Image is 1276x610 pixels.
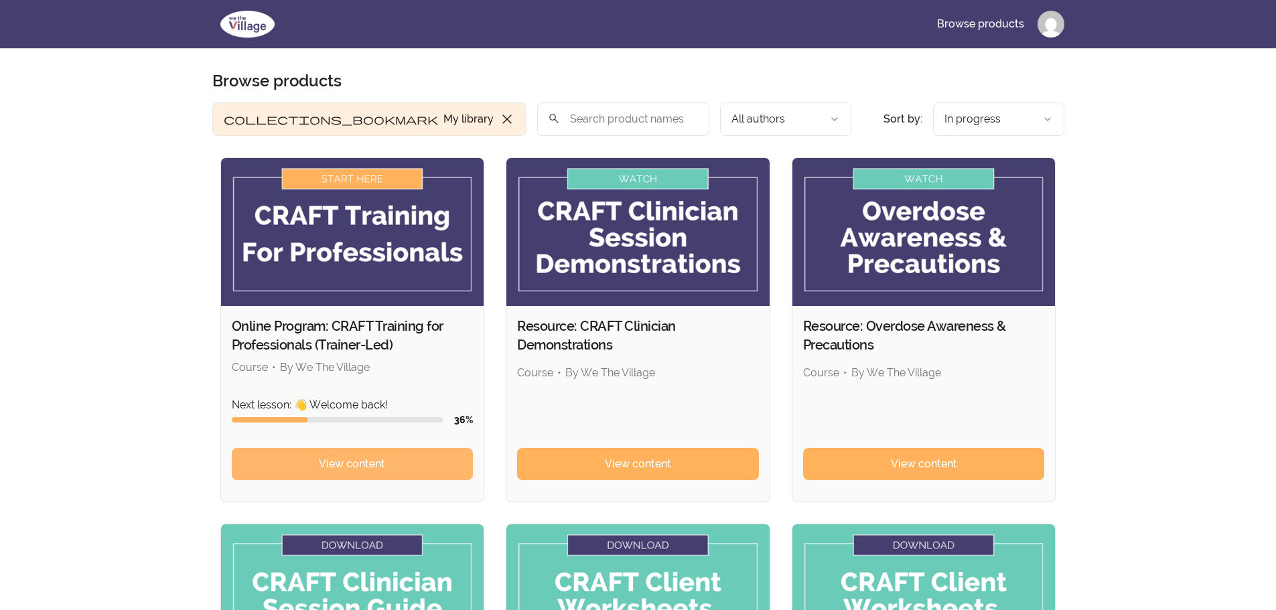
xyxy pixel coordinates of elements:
[517,366,553,379] span: Course
[933,102,1064,136] button: Product sort options
[517,448,759,480] a: View content
[454,414,473,425] span: 36 %
[851,366,941,379] span: By We The Village
[557,366,561,379] span: •
[792,158,1056,306] img: Product image for Resource: Overdose Awareness & Precautions
[221,158,484,306] img: Product image for Online Program: CRAFT Training for Professionals (Trainer-Led)
[232,317,474,354] h2: Online Program: CRAFT Training for Professionals (Trainer-Led)
[565,366,655,379] span: By We The Village
[803,366,839,379] span: Course
[280,361,370,374] span: By We The Village
[224,111,438,127] span: collections_bookmark
[843,366,847,379] span: •
[232,448,474,480] a: View content
[517,317,759,354] h2: Resource: CRAFT Clinician Demonstrations
[506,158,770,306] img: Product image for Resource: CRAFT Clinician Demonstrations
[232,361,268,374] span: Course
[803,317,1045,354] h2: Resource: Overdose Awareness & Precautions
[883,112,922,125] span: Sort by:
[212,70,342,92] h2: Browse products
[891,456,957,472] span: View content
[1038,11,1064,37] img: Profile image for Victoria
[319,456,385,472] span: View content
[926,8,1064,40] nav: Main
[232,417,444,423] div: Course progress
[499,111,515,127] span: close
[548,109,560,128] span: search
[537,102,709,136] input: Search product names
[212,102,526,136] button: Filter by My library
[605,456,671,472] span: View content
[720,102,851,136] button: Filter by author
[926,8,1035,40] a: Browse products
[803,448,1045,480] a: View content
[232,397,474,413] p: Next lesson: 👋 Welcome back!
[272,361,276,374] span: •
[212,8,283,40] img: We The Village logo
